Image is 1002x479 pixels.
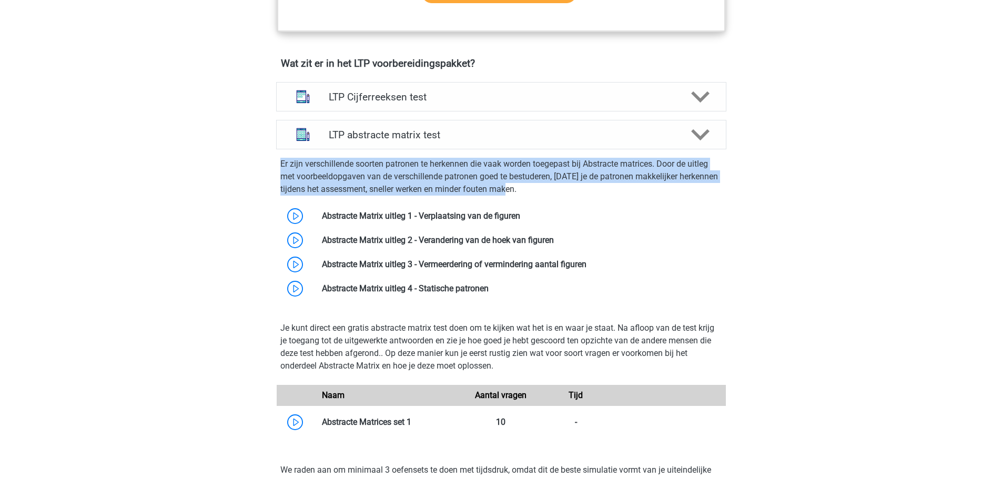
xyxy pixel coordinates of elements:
[281,57,722,69] h4: Wat zit er in het LTP voorbereidingspakket?
[314,258,726,271] div: Abstracte Matrix uitleg 3 - Vermeerdering of vermindering aantal figuren
[463,389,538,402] div: Aantal vragen
[314,210,726,222] div: Abstracte Matrix uitleg 1 - Verplaatsing van de figuren
[329,129,673,141] h4: LTP abstracte matrix test
[314,282,726,295] div: Abstracte Matrix uitleg 4 - Statische patronen
[314,234,726,247] div: Abstracte Matrix uitleg 2 - Verandering van de hoek van figuren
[280,158,722,196] p: Er zijn verschillende soorten patronen te herkennen die vaak worden toegepast bij Abstracte matri...
[329,91,673,103] h4: LTP Cijferreeksen test
[314,416,464,429] div: Abstracte Matrices set 1
[280,322,722,372] p: Je kunt direct een gratis abstracte matrix test doen om te kijken wat het is en waar je staat. Na...
[289,83,317,110] img: cijferreeksen
[314,389,464,402] div: Naam
[272,82,731,111] a: cijferreeksen LTP Cijferreeksen test
[539,389,613,402] div: Tijd
[289,121,317,148] img: abstracte matrices
[272,120,731,149] a: abstracte matrices LTP abstracte matrix test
